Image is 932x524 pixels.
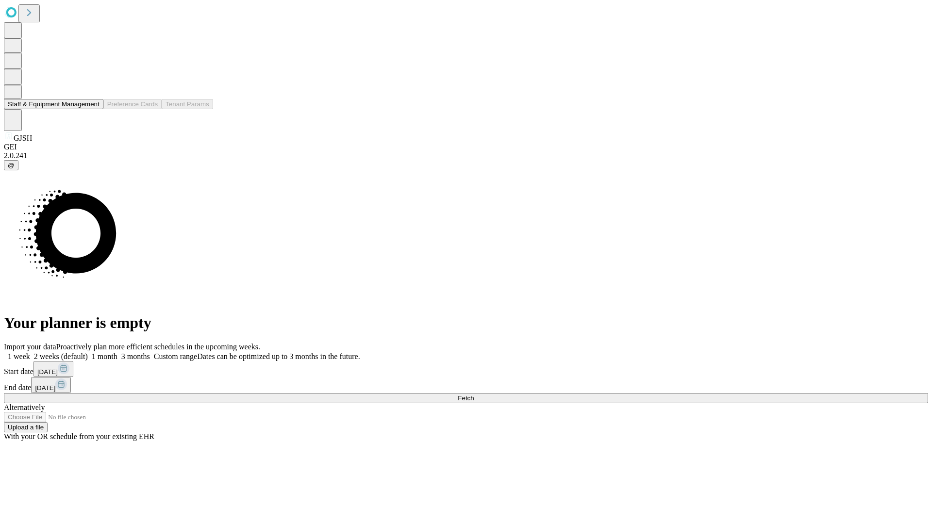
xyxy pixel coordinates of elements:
span: 3 months [121,352,150,360]
h1: Your planner is empty [4,314,928,332]
div: End date [4,377,928,393]
div: GEI [4,143,928,151]
span: With your OR schedule from your existing EHR [4,432,154,441]
button: Upload a file [4,422,48,432]
span: Custom range [154,352,197,360]
span: Alternatively [4,403,45,411]
button: Staff & Equipment Management [4,99,103,109]
span: 1 month [92,352,117,360]
div: Start date [4,361,928,377]
button: Fetch [4,393,928,403]
span: 1 week [8,352,30,360]
span: [DATE] [37,368,58,376]
span: [DATE] [35,384,55,392]
button: [DATE] [31,377,71,393]
span: Proactively plan more efficient schedules in the upcoming weeks. [56,343,260,351]
button: Preference Cards [103,99,162,109]
button: @ [4,160,18,170]
div: 2.0.241 [4,151,928,160]
span: Fetch [458,394,474,402]
span: GJSH [14,134,32,142]
span: 2 weeks (default) [34,352,88,360]
button: Tenant Params [162,99,213,109]
span: @ [8,162,15,169]
button: [DATE] [33,361,73,377]
span: Import your data [4,343,56,351]
span: Dates can be optimized up to 3 months in the future. [197,352,360,360]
